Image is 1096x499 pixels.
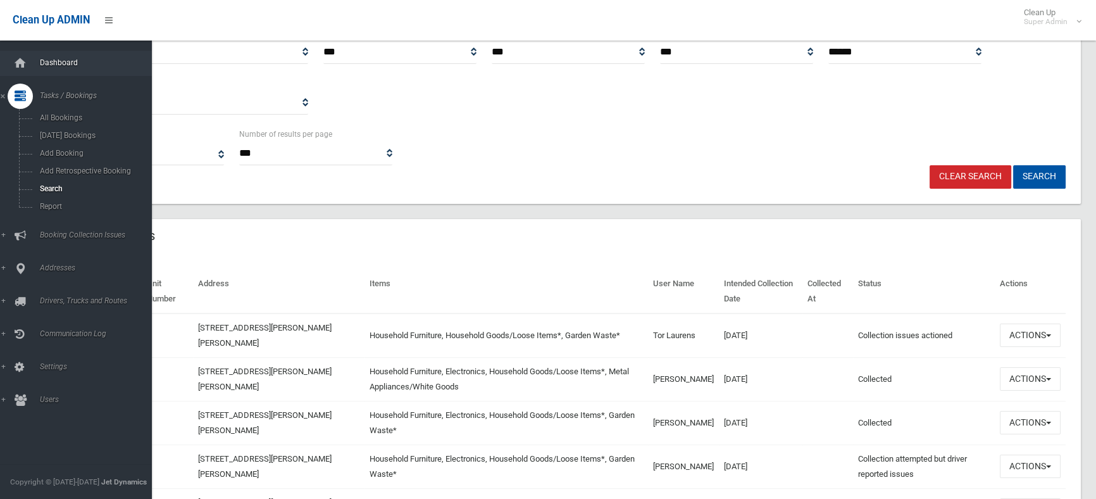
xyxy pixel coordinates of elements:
[36,184,150,193] span: Search
[13,14,90,26] span: Clean Up ADMIN
[648,357,719,401] td: [PERSON_NAME]
[36,149,150,158] span: Add Booking
[36,113,150,122] span: All Bookings
[36,296,161,305] span: Drivers, Trucks and Routes
[648,445,719,488] td: [PERSON_NAME]
[36,131,150,140] span: [DATE] Bookings
[1000,367,1061,391] button: Actions
[719,270,802,313] th: Intended Collection Date
[853,401,995,445] td: Collected
[193,270,364,313] th: Address
[364,401,648,445] td: Household Furniture, Electronics, Household Goods/Loose Items*, Garden Waste*
[198,323,332,348] a: [STREET_ADDRESS][PERSON_NAME][PERSON_NAME]
[719,401,802,445] td: [DATE]
[101,477,147,486] strong: Jet Dynamics
[36,167,150,175] span: Add Retrospective Booking
[239,127,332,141] label: Number of results per page
[719,313,802,358] td: [DATE]
[36,91,161,100] span: Tasks / Bookings
[36,395,161,404] span: Users
[36,263,161,272] span: Addresses
[36,362,161,371] span: Settings
[1013,165,1066,189] button: Search
[853,445,995,488] td: Collection attempted but driver reported issues
[930,165,1011,189] a: Clear Search
[719,357,802,401] td: [DATE]
[648,270,719,313] th: User Name
[995,270,1066,313] th: Actions
[853,270,995,313] th: Status
[10,477,99,486] span: Copyright © [DATE]-[DATE]
[364,445,648,488] td: Household Furniture, Electronics, Household Goods/Loose Items*, Garden Waste*
[36,231,161,239] span: Booking Collection Issues
[1000,411,1061,434] button: Actions
[1000,455,1061,478] button: Actions
[198,454,332,479] a: [STREET_ADDRESS][PERSON_NAME][PERSON_NAME]
[36,58,161,67] span: Dashboard
[719,445,802,488] td: [DATE]
[802,270,854,313] th: Collected At
[648,313,719,358] td: Tor Laurens
[36,202,150,211] span: Report
[853,357,995,401] td: Collected
[142,270,193,313] th: Unit Number
[1018,8,1080,27] span: Clean Up
[198,367,332,391] a: [STREET_ADDRESS][PERSON_NAME][PERSON_NAME]
[648,401,719,445] td: [PERSON_NAME]
[36,329,161,338] span: Communication Log
[364,270,648,313] th: Items
[1000,324,1061,347] button: Actions
[364,313,648,358] td: Household Furniture, Household Goods/Loose Items*, Garden Waste*
[1024,17,1068,27] small: Super Admin
[364,357,648,401] td: Household Furniture, Electronics, Household Goods/Loose Items*, Metal Appliances/White Goods
[198,410,332,435] a: [STREET_ADDRESS][PERSON_NAME][PERSON_NAME]
[853,313,995,358] td: Collection issues actioned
